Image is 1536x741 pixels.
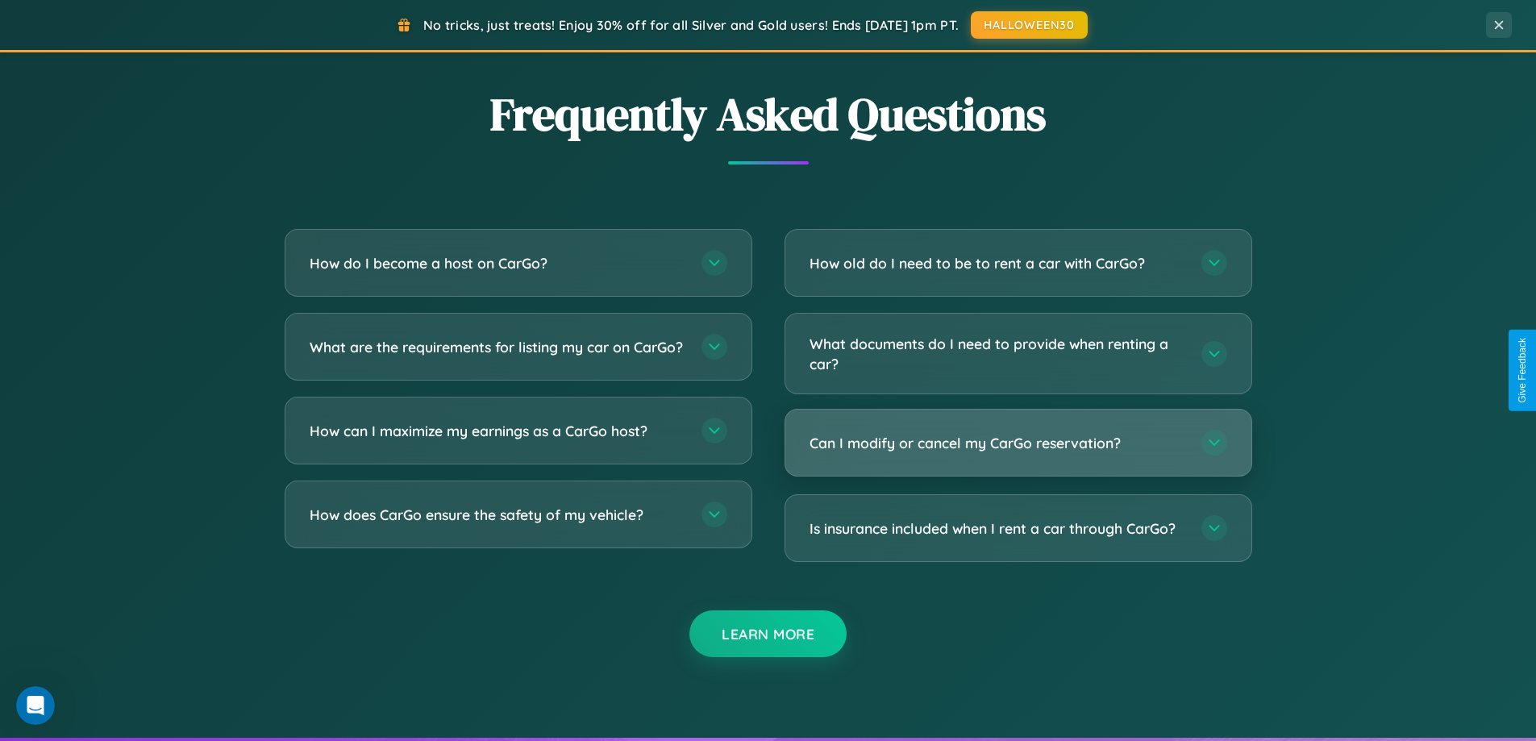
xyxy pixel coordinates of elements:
[810,253,1185,273] h3: How old do I need to be to rent a car with CarGo?
[310,253,685,273] h3: How do I become a host on CarGo?
[689,610,847,657] button: Learn More
[310,421,685,441] h3: How can I maximize my earnings as a CarGo host?
[285,83,1252,145] h2: Frequently Asked Questions
[310,505,685,525] h3: How does CarGo ensure the safety of my vehicle?
[971,11,1088,39] button: HALLOWEEN30
[16,686,55,725] iframe: Intercom live chat
[810,334,1185,373] h3: What documents do I need to provide when renting a car?
[423,17,959,33] span: No tricks, just treats! Enjoy 30% off for all Silver and Gold users! Ends [DATE] 1pm PT.
[310,337,685,357] h3: What are the requirements for listing my car on CarGo?
[1517,338,1528,403] div: Give Feedback
[810,433,1185,453] h3: Can I modify or cancel my CarGo reservation?
[810,518,1185,539] h3: Is insurance included when I rent a car through CarGo?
